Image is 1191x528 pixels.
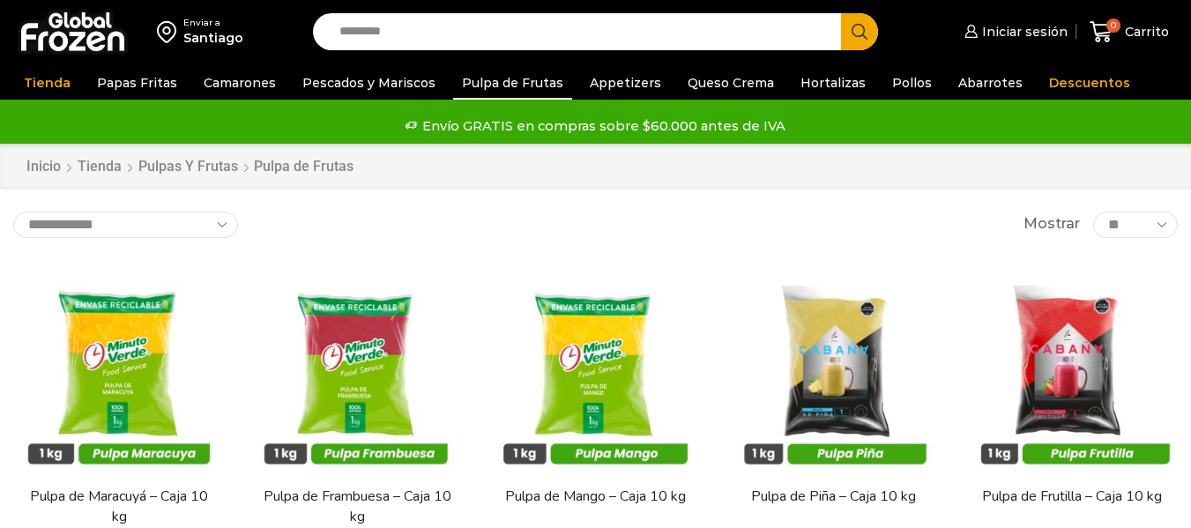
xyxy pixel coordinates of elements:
a: 0 Carrito [1085,11,1173,53]
a: Pescados y Mariscos [294,66,444,100]
a: Queso Crema [679,66,783,100]
span: Carrito [1120,23,1169,41]
a: Tienda [15,66,79,100]
div: Enviar a [183,17,243,29]
a: Pulpas y Frutas [138,157,239,177]
a: Hortalizas [792,66,875,100]
a: Camarones [195,66,285,100]
a: Pollos [883,66,941,100]
a: Pulpa de Maracuyá – Caja 10 kg [24,487,214,527]
nav: Breadcrumb [26,157,354,177]
h1: Pulpa de Frutas [254,158,354,175]
a: Abarrotes [949,66,1031,100]
a: Pulpa de Frutilla – Caja 10 kg [977,487,1167,507]
div: Santiago [183,29,243,47]
a: Inicio [26,157,62,177]
span: 0 [1106,19,1120,33]
span: Iniciar sesión [978,23,1068,41]
a: Pulpa de Piña – Caja 10 kg [739,487,929,507]
span: Mostrar [1024,214,1080,234]
button: Search button [841,13,878,50]
a: Pulpa de Mango – Caja 10 kg [500,487,690,507]
a: Pulpa de Frutas [453,66,572,100]
select: Pedido de la tienda [13,212,238,238]
a: Iniciar sesión [960,14,1068,49]
a: Pulpa de Frambuesa – Caja 10 kg [262,487,452,527]
img: address-field-icon.svg [157,17,183,47]
a: Tienda [77,157,123,177]
a: Descuentos [1040,66,1139,100]
a: Papas Fritas [88,66,186,100]
a: Appetizers [581,66,670,100]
